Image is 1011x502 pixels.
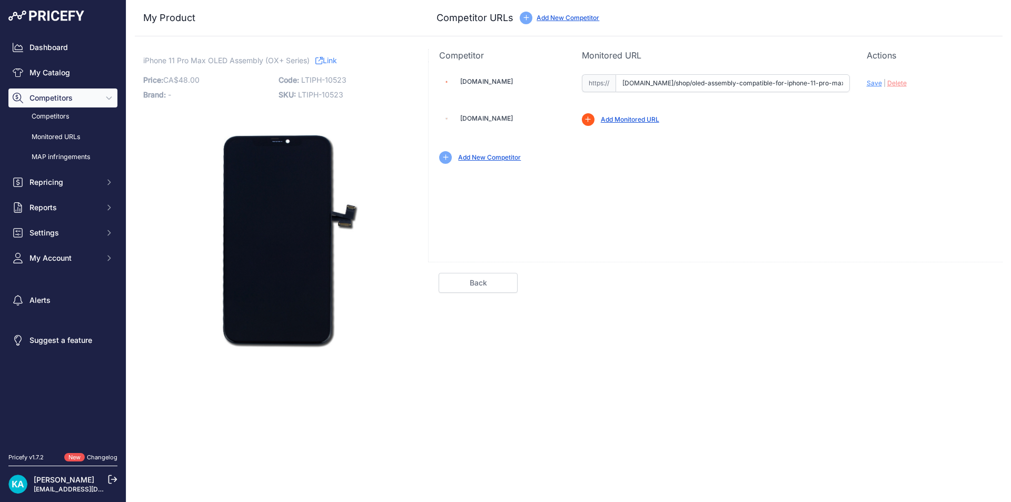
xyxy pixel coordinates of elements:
[279,75,299,84] span: Code:
[29,253,98,263] span: My Account
[582,49,850,62] p: Monitored URL
[458,153,521,161] a: Add New Competitor
[8,148,117,166] a: MAP infringements
[34,485,144,493] a: [EMAIL_ADDRESS][DOMAIN_NAME]
[298,90,343,99] span: LTIPH-10523
[301,75,346,84] span: LTIPH-10523
[884,79,886,87] span: |
[439,49,564,62] p: Competitor
[8,291,117,310] a: Alerts
[143,90,166,99] span: Brand:
[8,173,117,192] button: Repricing
[8,11,84,21] img: Pricefy Logo
[143,11,407,25] h3: My Product
[8,453,44,462] div: Pricefy v1.7.2
[537,14,599,22] a: Add New Competitor
[315,54,337,67] a: Link
[8,223,117,242] button: Settings
[279,90,296,99] span: SKU:
[439,273,518,293] a: Back
[8,198,117,217] button: Reports
[8,38,117,440] nav: Sidebar
[8,88,117,107] button: Competitors
[867,79,882,87] span: Save
[143,54,310,67] span: iPhone 11 Pro Max OLED Assembly (OX+ Series)
[460,114,513,122] a: [DOMAIN_NAME]
[437,11,513,25] h3: Competitor URLs
[616,74,850,92] input: mtech.shop/product
[143,73,272,87] p: CA$
[29,202,98,213] span: Reports
[460,77,513,85] a: [DOMAIN_NAME]
[87,454,117,461] a: Changelog
[8,38,117,57] a: Dashboard
[8,107,117,126] a: Competitors
[601,115,659,123] a: Add Monitored URL
[867,49,992,62] p: Actions
[8,128,117,146] a: Monitored URLs
[179,75,200,84] span: 48.00
[29,93,98,103] span: Competitors
[887,79,907,87] span: Delete
[168,90,171,99] span: -
[34,475,94,484] a: [PERSON_NAME]
[29,177,98,188] span: Repricing
[8,331,117,350] a: Suggest a feature
[64,453,85,462] span: New
[29,228,98,238] span: Settings
[8,63,117,82] a: My Catalog
[582,74,616,92] span: https://
[143,75,163,84] span: Price:
[8,249,117,268] button: My Account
